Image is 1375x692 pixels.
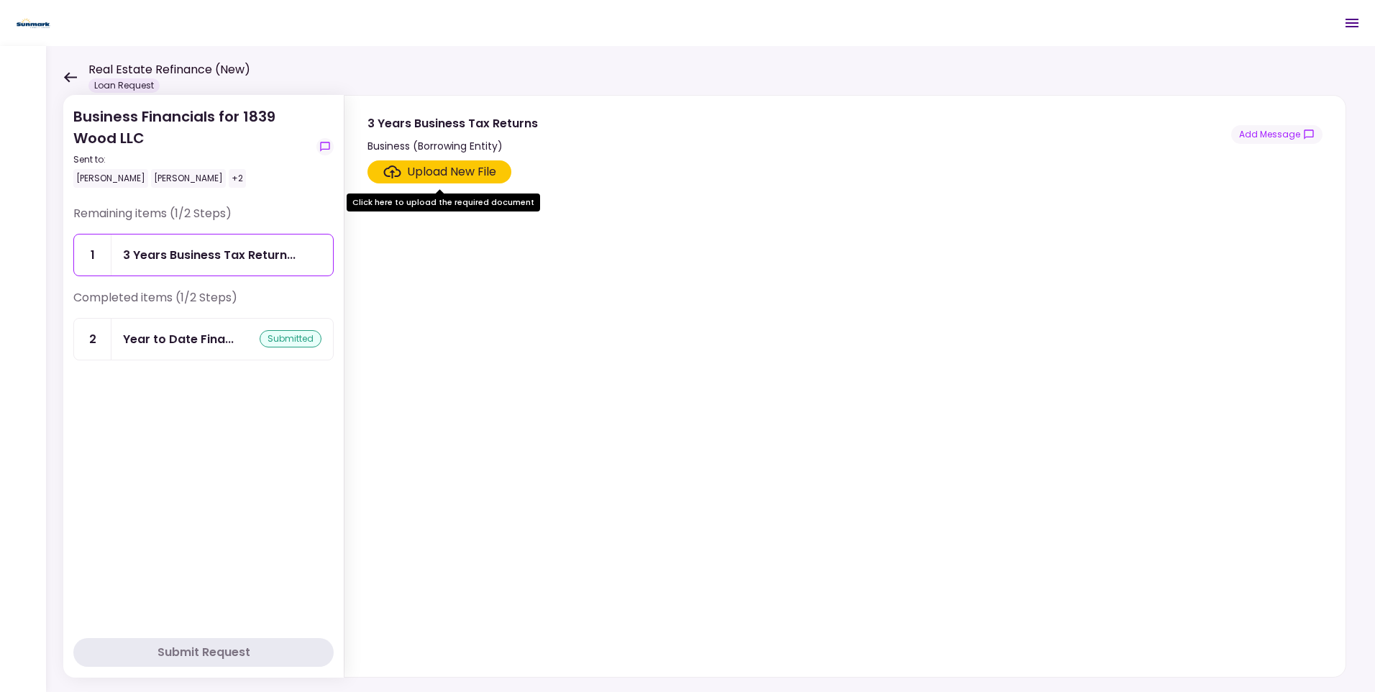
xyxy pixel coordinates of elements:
div: Business Financials for 1839 Wood LLC [73,106,311,188]
img: Partner icon [14,12,52,34]
div: [PERSON_NAME] [73,169,148,188]
div: 3 Years Business Tax Returns [123,246,296,264]
div: 3 Years Business Tax ReturnsBusiness (Borrowing Entity)show-messagesClick here to upload the requ... [344,95,1346,678]
div: submitted [260,330,321,347]
div: Submit Request [157,644,250,661]
div: +2 [229,169,246,188]
button: Open menu [1335,6,1369,40]
button: show-messages [316,138,334,155]
div: 3 Years Business Tax Returns [367,114,538,132]
button: Submit Request [73,638,334,667]
a: 13 Years Business Tax Returns [73,234,334,276]
a: 2Year to Date Financialssubmitted [73,318,334,360]
div: Year to Date Financials [123,330,234,348]
div: Sent to: [73,153,311,166]
div: 1 [74,235,111,276]
div: Business (Borrowing Entity) [367,137,538,155]
div: Remaining items (1/2 Steps) [73,205,334,234]
div: 2 [74,319,111,360]
h1: Real Estate Refinance (New) [88,61,250,78]
div: Completed items (1/2 Steps) [73,289,334,318]
div: Loan Request [88,78,160,93]
div: Click here to upload the required document [347,194,540,211]
div: Upload New File [407,163,496,181]
span: Click here to upload the required document [367,160,511,183]
button: show-messages [1231,125,1323,144]
div: [PERSON_NAME] [151,169,226,188]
